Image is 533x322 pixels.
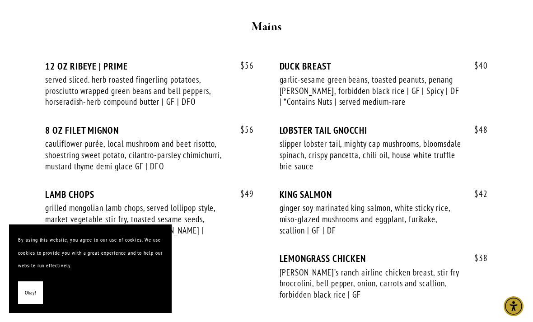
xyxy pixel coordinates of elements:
[280,189,488,200] div: KING SALMON
[240,60,245,71] span: $
[465,125,488,135] span: 48
[240,124,245,135] span: $
[252,19,282,35] strong: Mains
[9,224,172,313] section: Cookie banner
[231,125,254,135] span: 56
[474,188,479,199] span: $
[465,253,488,263] span: 38
[465,61,488,71] span: 40
[280,61,488,72] div: DUCK BREAST
[474,252,479,263] span: $
[231,189,254,199] span: 49
[280,125,488,136] div: LOBSTER TAIL GNOCCHI
[280,253,488,264] div: LEMONGRASS CHICKEN
[465,189,488,199] span: 42
[280,138,463,172] div: slipper lobster tail, mighty cap mushrooms, bloomsdale spinach, crispy pancetta, chili oil, house...
[280,202,463,236] div: ginger soy marinated king salmon, white sticky rice, miso-glazed mushrooms and eggplant, furikake...
[45,138,228,172] div: cauliflower purée, local mushroom and beet risotto, shoestring sweet potato, cilantro-parsley chi...
[45,189,254,200] div: LAMB CHOPS
[474,124,479,135] span: $
[474,60,479,71] span: $
[18,281,43,304] button: Okay!
[280,74,463,107] div: garlic-sesame green beans, toasted peanuts, penang [PERSON_NAME], forbidden black rice | GF | Spi...
[25,286,36,299] span: Okay!
[45,125,254,136] div: 8 OZ FILET MIGNON
[280,267,463,300] div: [PERSON_NAME]’s ranch airline chicken breast, stir fry broccolini, bell pepper, onion, carrots an...
[18,233,163,272] p: By using this website, you agree to our use of cookies. We use cookies to provide you with a grea...
[45,61,254,72] div: 12 OZ RIBEYE | PRIME
[45,202,228,247] div: grilled mongolian lamb chops, served lollipop style, market vegetable stir fry, toasted sesame se...
[240,188,245,199] span: $
[45,74,228,107] div: served sliced. herb roasted fingerling potatoes, prosciutto wrapped green beans and bell peppers,...
[231,61,254,71] span: 56
[504,296,524,316] div: Accessibility Menu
